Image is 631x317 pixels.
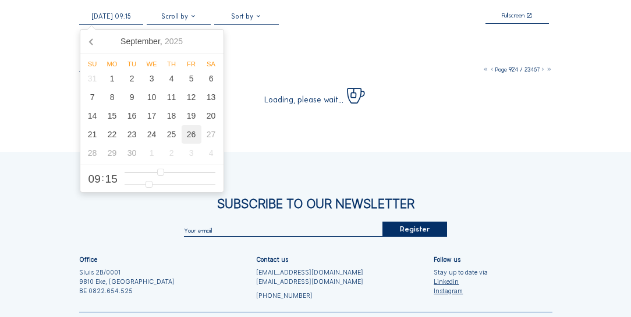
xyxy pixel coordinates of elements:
div: Sa [201,60,221,67]
div: Contact us [256,257,288,263]
div: September, [116,32,187,51]
a: [EMAIL_ADDRESS][DOMAIN_NAME] [256,268,363,277]
div: We [142,60,162,67]
div: 4 [162,69,182,88]
div: 15 [102,106,122,125]
div: 7 [83,88,102,106]
div: 3 [142,69,162,88]
input: Your e-mail [184,226,382,234]
div: Tu [122,60,142,67]
div: 16 [122,106,142,125]
div: 3 [182,144,201,162]
div: 21 [83,125,102,144]
div: Register [382,222,447,237]
div: Follow us [434,257,460,263]
div: 6 [201,69,221,88]
div: 29 [102,144,122,162]
div: Besix / Abidjan Tour F [79,47,198,59]
div: 2 [122,69,142,88]
div: 22 [102,125,122,144]
a: [EMAIL_ADDRESS][DOMAIN_NAME] [256,277,363,287]
span: Loading, please wait... [264,96,343,104]
div: Camera 2 [79,65,148,73]
div: 10 [142,88,162,106]
div: 28 [83,144,102,162]
div: 12 [182,88,201,106]
div: 23 [122,125,142,144]
a: Instagram [434,287,488,296]
div: 26 [182,125,201,144]
div: 1 [142,144,162,162]
div: 14 [83,106,102,125]
div: 31 [83,69,102,88]
input: Search by date 󰅀 [79,12,144,20]
a: [PHONE_NUMBER] [256,291,363,301]
div: Subscribe to our newsletter [79,198,552,210]
div: 1 [102,69,122,88]
div: Th [162,60,182,67]
div: 17 [142,106,162,125]
span: : [102,174,104,182]
a: Linkedin [434,277,488,287]
div: Sluis 2B/0001 9810 Eke, [GEOGRAPHIC_DATA] BE 0822.654.525 [79,268,175,296]
div: 9 [122,88,142,106]
div: 25 [162,125,182,144]
div: 4 [201,144,221,162]
div: 18 [162,106,182,125]
div: Fullscreen [502,13,524,20]
div: 2 [162,144,182,162]
div: 20 [201,106,221,125]
div: Su [83,60,102,67]
i: 2025 [165,37,183,46]
div: Stay up to date via [434,268,488,296]
div: 30 [122,144,142,162]
div: Fr [182,60,201,67]
span: 09 [88,173,101,184]
div: 8 [102,88,122,106]
div: 5 [182,69,201,88]
div: 13 [201,88,221,106]
div: 24 [142,125,162,144]
div: 19 [182,106,201,125]
div: Mo [102,60,122,67]
div: 27 [201,125,221,144]
span: 15 [105,173,118,184]
div: 11 [162,88,182,106]
div: Office [79,257,97,263]
span: Page 924 / 23457 [495,66,540,73]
